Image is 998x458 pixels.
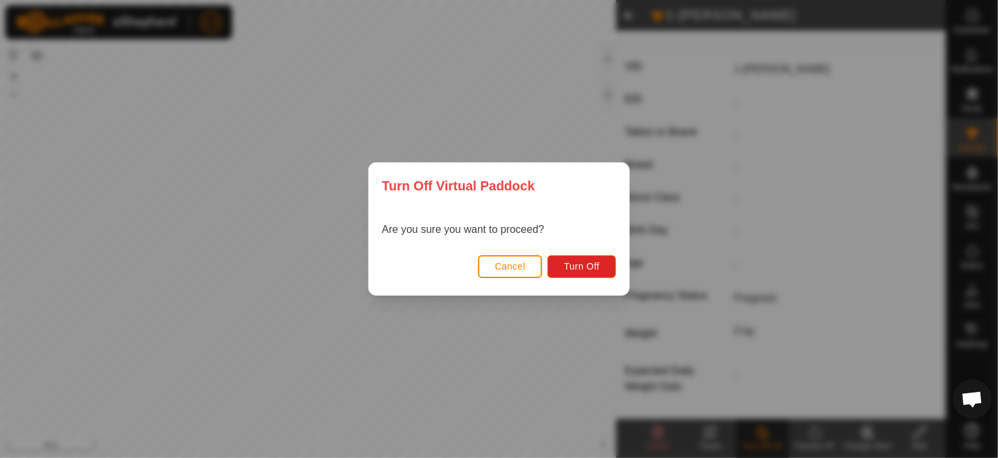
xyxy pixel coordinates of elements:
[564,261,600,272] span: Turn Off
[382,176,535,196] span: Turn Off Virtual Paddock
[953,379,992,419] div: Open chat
[495,261,526,272] span: Cancel
[382,222,544,238] p: Are you sure you want to proceed?
[478,255,543,278] button: Cancel
[547,255,616,278] button: Turn Off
